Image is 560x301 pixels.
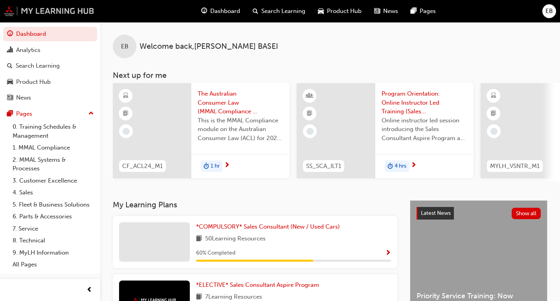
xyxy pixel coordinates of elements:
span: Dashboard [210,7,240,16]
span: next-icon [411,162,417,169]
a: 2. MMAL Systems & Processes [9,154,97,175]
h3: My Learning Plans [113,200,397,209]
span: booktick-icon [123,109,129,119]
a: Latest NewsShow all [417,207,541,220]
span: The Australian Consumer Law (MMAL Compliance - 2024) [198,89,283,116]
span: car-icon [318,6,324,16]
span: prev-icon [86,285,92,295]
a: 3. Customer Excellence [9,175,97,187]
div: News [16,93,31,102]
a: 6. Parts & Accessories [9,211,97,223]
button: Show all [512,208,541,219]
span: Product Hub [327,7,362,16]
a: search-iconSearch Learning [246,3,312,19]
a: CF_ACL24_M1The Australian Consumer Law (MMAL Compliance - 2024)This is the MMAL Compliance module... [113,83,290,178]
span: pages-icon [7,111,13,118]
span: booktick-icon [307,109,312,119]
button: Show Progress [385,248,391,258]
span: book-icon [196,234,202,244]
span: 1 hr [211,162,220,171]
span: learningRecordVerb_NONE-icon [307,128,314,135]
span: learningResourceType_INSTRUCTOR_LED-icon [307,91,312,101]
span: search-icon [253,6,258,16]
span: search-icon [7,63,13,70]
span: 50 Learning Resources [205,234,266,244]
span: up-icon [88,109,94,119]
span: learningResourceType_ELEARNING-icon [491,91,496,101]
span: MYLH_VSNTR_M1 [490,162,540,171]
span: pages-icon [411,6,417,16]
span: Pages [420,7,436,16]
button: DashboardAnalyticsSearch LearningProduct HubNews [3,25,97,107]
span: learningResourceType_ELEARNING-icon [123,91,129,101]
span: Latest News [421,210,451,216]
span: chart-icon [7,47,13,54]
a: 8. Technical [9,235,97,247]
span: Show Progress [385,250,391,257]
a: 1. MMAL Compliance [9,142,97,154]
span: 60 % Completed [196,249,235,258]
span: car-icon [7,79,13,86]
span: guage-icon [201,6,207,16]
a: News [3,90,97,105]
a: Analytics [3,43,97,57]
span: SS_SCA_ILT1 [306,162,341,171]
a: SS_SCA_ILT1Program Orientation: Online Instructor Led Training (Sales Consultant Aspire Program)O... [297,83,474,178]
a: car-iconProduct Hub [312,3,368,19]
button: Pages [3,107,97,121]
span: EB [121,42,129,51]
a: All Pages [9,259,97,271]
a: Product Hub [3,75,97,89]
div: Analytics [16,46,40,55]
a: guage-iconDashboard [195,3,246,19]
a: Search Learning [3,59,97,73]
div: Pages [16,109,32,118]
span: This is the MMAL Compliance module on the Australian Consumer Law (ACL) for 2024. Complete this m... [198,116,283,143]
h3: Next up for me [100,71,560,80]
a: *COMPULSORY* Sales Consultant (New / Used Cars) [196,222,343,231]
a: 0. Training Schedules & Management [9,121,97,142]
span: learningRecordVerb_NONE-icon [123,128,130,135]
span: next-icon [224,162,230,169]
span: EB [545,7,553,16]
span: news-icon [374,6,380,16]
img: mmal [4,6,94,16]
a: pages-iconPages [404,3,442,19]
span: duration-icon [387,161,393,172]
a: 5. Fleet & Business Solutions [9,199,97,211]
span: Program Orientation: Online Instructor Led Training (Sales Consultant Aspire Program) [382,89,467,116]
span: CF_ACL24_M1 [122,162,163,171]
a: 9. MyLH Information [9,247,97,259]
a: 4. Sales [9,187,97,199]
span: learningRecordVerb_NONE-icon [490,128,498,135]
div: Search Learning [16,61,60,70]
span: 4 hrs [395,162,406,171]
button: EB [542,4,556,18]
span: news-icon [7,94,13,102]
a: news-iconNews [368,3,404,19]
a: Dashboard [3,27,97,41]
span: duration-icon [204,161,209,172]
span: booktick-icon [491,109,496,119]
a: *ELECTIVE* Sales Consultant Aspire Program [196,281,322,290]
span: Welcome back , [PERSON_NAME] BASEI [140,42,278,51]
div: Product Hub [16,78,51,87]
span: Search Learning [261,7,305,16]
span: *ELECTIVE* Sales Consultant Aspire Program [196,281,319,288]
span: *COMPULSORY* Sales Consultant (New / Used Cars) [196,223,340,230]
span: guage-icon [7,31,13,38]
span: News [383,7,398,16]
span: Online instructor led session introducing the Sales Consultant Aspire Program and outlining what ... [382,116,467,143]
a: 7. Service [9,223,97,235]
